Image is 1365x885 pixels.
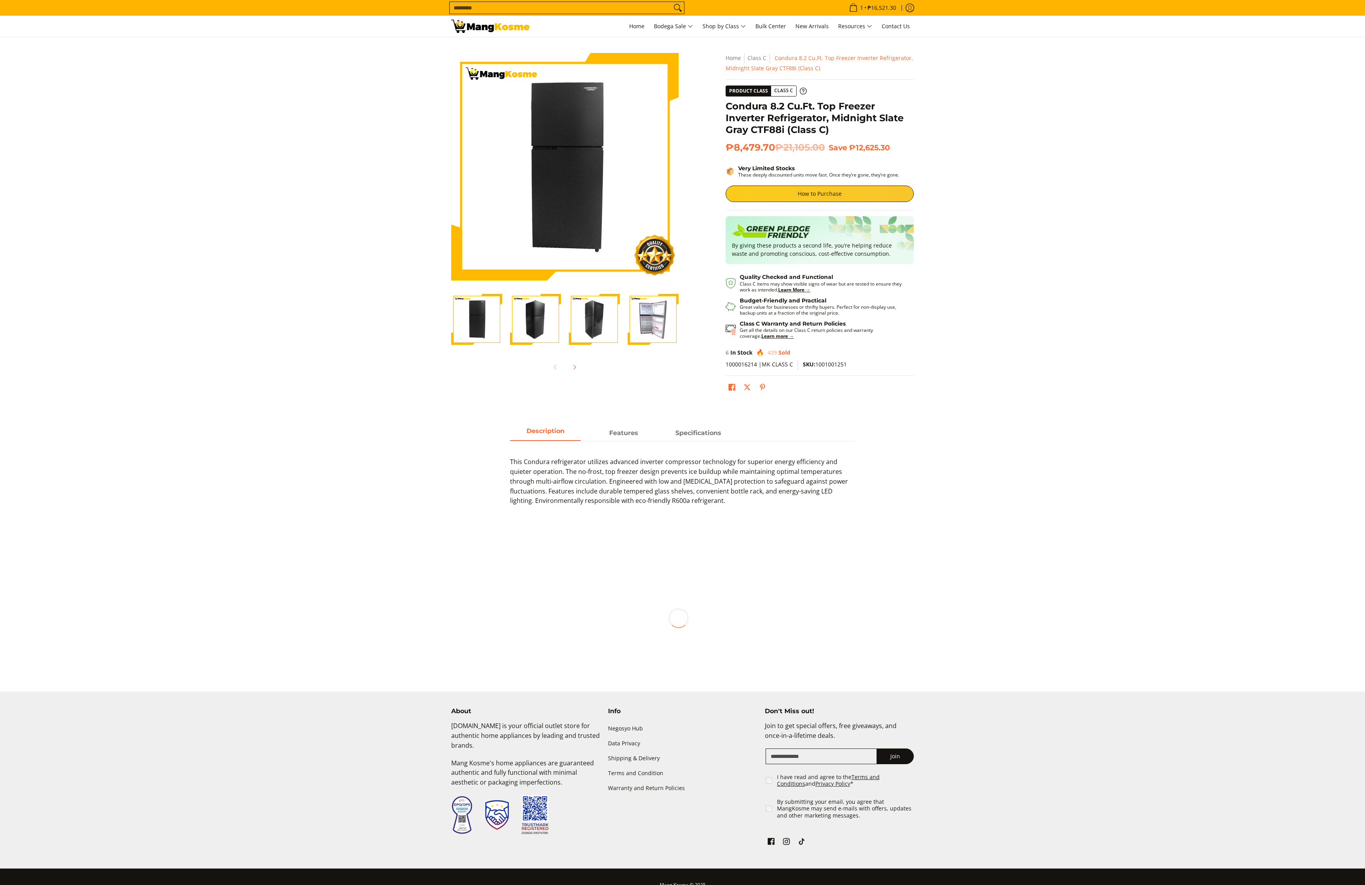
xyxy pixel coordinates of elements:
[740,304,906,316] p: Great value for businesses or thrifty buyers. Perfect for non-display use, backup units at a frac...
[834,16,876,37] a: Resources
[510,426,581,441] a: Description
[537,16,914,37] nav: Main Menu
[778,286,810,293] strong: Learn More →
[510,441,855,514] div: Description
[629,22,644,30] span: Home
[451,796,473,834] img: Data Privacy Seal
[795,22,829,30] span: New Arrivals
[751,16,790,37] a: Bulk Center
[451,53,679,280] img: Condura 8.2 Cu.Ft. Top Freezer Inverter Refrigerator, Midnight Slate Gray CTF88i (Class C)
[451,721,600,758] p: [DOMAIN_NAME] is your official outlet store for authentic home appliances by leading and trusted ...
[740,273,833,280] strong: Quality Checked and Functional
[877,748,914,764] button: Join
[740,281,906,293] p: Class C items may show visible signs of wear but are tested to ensure they work as intended.
[726,349,729,356] span: 6
[777,798,915,819] label: By submitting your email, you agree that MangKosme may send e-mails with offers, updates and othe...
[566,359,583,376] button: Next
[452,649,529,657] h6: ₱19.99 |
[726,54,913,72] span: Condura 8.2 Cu.Ft. Top Freezer Inverter Refrigerator, Midnight Slate Gray CTF88i (Class C)
[766,836,777,849] a: See Mang Kosme on Facebook
[494,650,512,656] del: ₱24.99
[451,20,530,33] img: Condura 8.2 Cu.Ft. Top Freezer Inverter Refrigerator, Midnight Slate G | Mang Kosme
[726,100,914,136] h1: Condura 8.2 Cu.Ft. Top Freezer Inverter Refrigerator, Midnight Slate Gray CTF88i (Class C)
[765,721,914,748] p: Join to get special offers, free giveaways, and once-in-a-lifetime deals.
[726,86,771,96] span: Product Class
[730,349,753,356] span: In Stock
[521,795,549,835] img: Trustmark QR
[838,22,872,31] span: Resources
[847,4,899,12] span: •
[726,142,825,153] span: ₱8,479.70
[803,361,847,368] span: 1001001251
[878,16,914,37] a: Contact Us
[569,294,620,345] img: Condura 8.2 Cu.Ft. Top Freezer Inverter Refrigerator, Midnight Slate Gray CTF88i (Class C)-3
[732,222,810,241] img: Badge sustainability green pledge friendly
[588,650,606,656] del: ₱24.99
[510,426,581,440] span: Description
[452,663,529,679] span: Quick Shop
[451,707,600,715] h4: About
[608,707,757,715] h4: Info
[675,429,721,437] strong: Specifications
[779,349,790,356] span: Sold
[882,22,910,30] span: Contact Us
[740,327,906,339] p: Get all the details on our Class C return policies and warranty coverage.
[829,143,847,152] span: Save
[546,636,623,643] h5: Product title
[451,294,502,345] img: Condura 8.2 Cu.Ft. Top Freezer Inverter Refrigerator, Midnight Slate Gray CTF88i (Class C)-1
[738,165,795,172] strong: Very Limited Stocks
[451,758,600,795] p: Mang Kosme's home appliances are guaranteed authentic and fully functional with minimal aesthetic...
[859,5,864,11] span: 1
[510,457,855,514] p: This Condura refrigerator utilizes advanced inverter compressor technology for superior energy ef...
[699,16,750,37] a: Shop by Class
[726,54,741,62] a: Home
[866,5,897,11] span: ₱16,521.30
[765,707,914,715] h4: Don't Miss out!
[748,54,766,62] a: Class C
[849,143,890,152] span: ₱12,625.30
[672,2,684,14] button: Search
[796,836,807,849] a: See Mang Kosme on TikTok
[742,382,753,395] a: Post on X
[663,426,733,441] a: Description 2
[732,241,908,258] p: By giving these products a second life, you’re helping reduce waste and promoting conscious, cost...
[738,172,899,178] p: These deeply discounted units move fast. Once they’re gone, they’re gone.
[608,736,757,751] a: Data Privacy
[734,636,811,643] h5: Product title
[726,186,914,202] a: How to Purchase
[771,86,796,96] span: Class C
[654,22,693,31] span: Bodega Sale
[757,382,768,395] a: Pin on Pinterest
[734,663,811,679] span: Quick Shop
[803,361,815,368] span: SKU:
[768,349,777,356] span: 429
[726,86,807,97] a: Product Class Class C
[726,361,793,368] span: 1000016214 |MK CLASS C
[726,382,737,395] a: Share on Facebook
[609,429,638,437] strong: Features
[781,836,792,849] a: See Mang Kosme on Instagram
[546,649,623,657] h6: ₱19.99 |
[640,663,717,679] span: Quick Shop
[777,774,915,787] label: I have read and agree to the and *
[682,650,701,656] del: ₱24.99
[740,320,846,327] strong: Class C Warranty and Return Policies
[452,636,529,643] h5: Product title
[650,16,697,37] a: Bodega Sale
[726,53,914,73] nav: Breadcrumbs
[485,800,509,830] img: Trustmark Seal
[776,650,795,656] del: ₱24.99
[702,22,746,31] span: Shop by Class
[640,649,717,657] h6: ₱19.99 |
[815,780,850,787] a: Privacy Policy
[734,649,811,657] h6: ₱19.99 |
[608,721,757,736] a: Negosyo Hub
[625,16,648,37] a: Home
[791,16,833,37] a: New Arrivals
[640,636,717,643] h5: Product title
[761,333,794,339] a: Learn more →
[628,294,679,345] img: Condura 8.2 Cu.Ft. Top Freezer Inverter Refrigerator, Midnight Slate Gray CTF88i (Class C)-4
[608,781,757,796] a: Warranty and Return Policies
[546,663,623,679] span: Quick Shop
